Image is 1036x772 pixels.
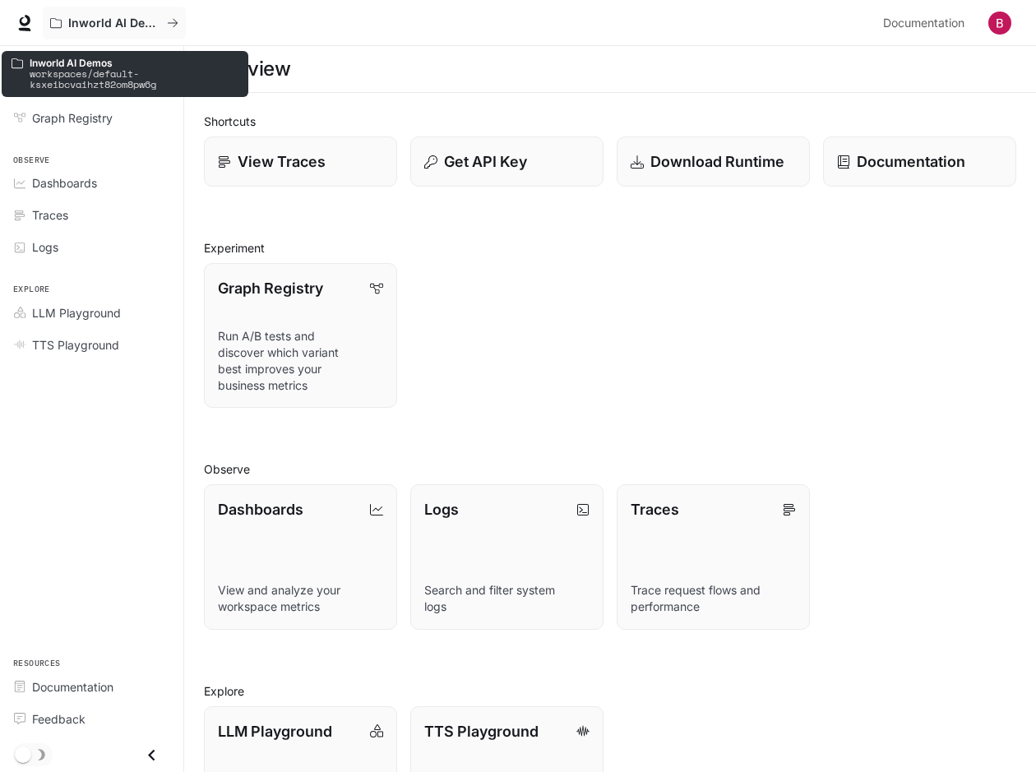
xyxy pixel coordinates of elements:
[204,484,397,629] a: DashboardsView and analyze your workspace metrics
[204,682,1016,700] h2: Explore
[204,239,1016,257] h2: Experiment
[424,498,459,520] p: Logs
[631,582,796,615] p: Trace request flows and performance
[7,104,177,132] a: Graph Registry
[204,113,1016,130] h2: Shortcuts
[43,7,186,39] button: All workspaces
[238,150,326,173] p: View Traces
[410,484,604,629] a: LogsSearch and filter system logs
[631,498,679,520] p: Traces
[983,7,1016,39] button: User avatar
[617,136,810,187] a: Download Runtime
[218,720,332,742] p: LLM Playground
[15,745,31,763] span: Dark mode toggle
[218,277,323,299] p: Graph Registry
[7,201,177,229] a: Traces
[32,206,68,224] span: Traces
[68,16,160,30] p: Inworld AI Demos
[988,12,1011,35] img: User avatar
[32,304,121,321] span: LLM Playground
[133,738,170,772] button: Close drawer
[823,136,1016,187] a: Documentation
[424,720,539,742] p: TTS Playground
[32,336,119,354] span: TTS Playground
[32,710,86,728] span: Feedback
[32,109,113,127] span: Graph Registry
[857,150,965,173] p: Documentation
[218,582,383,615] p: View and analyze your workspace metrics
[204,136,397,187] a: View Traces
[617,484,810,629] a: TracesTrace request flows and performance
[7,331,177,359] a: TTS Playground
[410,136,604,187] button: Get API Key
[7,705,177,733] a: Feedback
[883,13,964,34] span: Documentation
[32,174,97,192] span: Dashboards
[444,150,527,173] p: Get API Key
[32,678,113,696] span: Documentation
[30,68,238,90] p: workspaces/default-ksxeibcvaihzt82om8pw6g
[7,673,177,701] a: Documentation
[7,298,177,327] a: LLM Playground
[7,169,177,197] a: Dashboards
[424,582,590,615] p: Search and filter system logs
[218,498,303,520] p: Dashboards
[32,238,58,256] span: Logs
[876,7,977,39] a: Documentation
[30,58,238,68] p: Inworld AI Demos
[218,328,383,394] p: Run A/B tests and discover which variant best improves your business metrics
[7,233,177,261] a: Logs
[204,460,1016,478] h2: Observe
[204,263,397,408] a: Graph RegistryRun A/B tests and discover which variant best improves your business metrics
[650,150,784,173] p: Download Runtime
